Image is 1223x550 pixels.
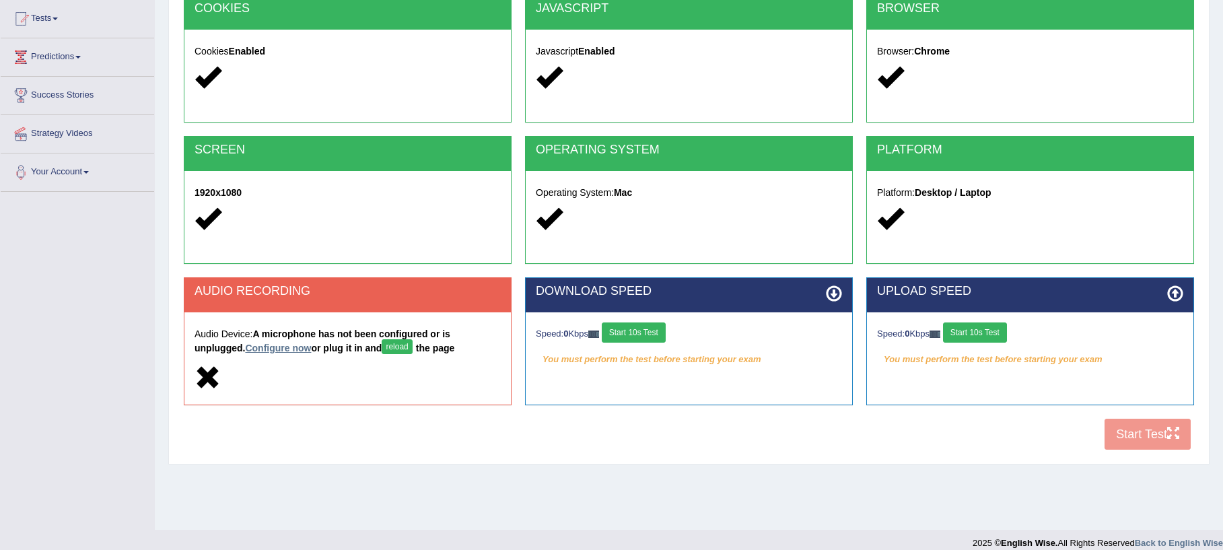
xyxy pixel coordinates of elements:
[877,349,1183,370] em: You must perform the test before starting your exam
[536,349,842,370] em: You must perform the test before starting your exam
[930,331,940,338] img: ajax-loader-fb-connection.gif
[536,143,842,157] h2: OPERATING SYSTEM
[536,285,842,298] h2: DOWNLOAD SPEED
[877,143,1183,157] h2: PLATFORM
[973,530,1223,549] div: 2025 © All Rights Reserved
[229,46,265,57] strong: Enabled
[195,329,501,357] h5: Audio Device:
[943,322,1007,343] button: Start 10s Test
[1,153,154,187] a: Your Account
[914,46,950,57] strong: Chrome
[536,46,842,57] h5: Javascript
[1,77,154,110] a: Success Stories
[563,329,568,339] strong: 0
[877,2,1183,15] h2: BROWSER
[877,188,1183,198] h5: Platform:
[877,322,1183,346] div: Speed: Kbps
[877,46,1183,57] h5: Browser:
[195,187,242,198] strong: 1920x1080
[1001,538,1057,548] strong: English Wise.
[602,322,666,343] button: Start 10s Test
[245,343,311,353] a: Configure now
[915,187,991,198] strong: Desktop / Laptop
[195,46,501,57] h5: Cookies
[536,322,842,346] div: Speed: Kbps
[536,188,842,198] h5: Operating System:
[195,143,501,157] h2: SCREEN
[195,329,454,353] strong: A microphone has not been configured or is unplugged. or plug it in and the page
[905,329,909,339] strong: 0
[578,46,615,57] strong: Enabled
[536,2,842,15] h2: JAVASCRIPT
[588,331,599,338] img: ajax-loader-fb-connection.gif
[1,38,154,72] a: Predictions
[1,115,154,149] a: Strategy Videos
[382,339,412,354] button: reload
[195,285,501,298] h2: AUDIO RECORDING
[614,187,632,198] strong: Mac
[195,2,501,15] h2: COOKIES
[1135,538,1223,548] a: Back to English Wise
[877,285,1183,298] h2: UPLOAD SPEED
